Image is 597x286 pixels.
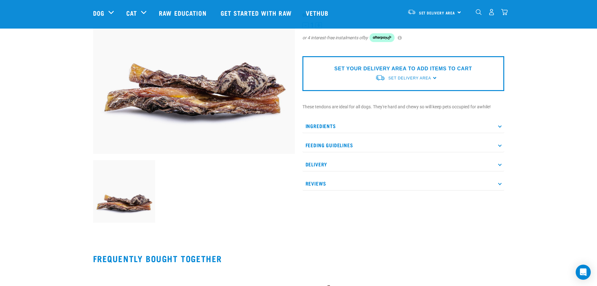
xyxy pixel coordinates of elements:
[153,0,214,25] a: Raw Education
[407,9,416,15] img: van-moving.png
[310,22,314,29] span: 1
[476,9,482,15] img: home-icon-1@2x.png
[334,65,472,73] p: SET YOUR DELIVERY AREA TO ADD ITEMS TO CART
[302,104,504,110] p: These tendons are ideal for all dogs. They're hard and chewy so will keep pets occupied for awhile!
[93,254,504,263] h2: Frequently bought together
[375,74,385,81] img: van-moving.png
[93,160,155,223] img: 1295 Mega Tendons 01
[369,33,395,42] img: Afterpay
[501,9,508,15] img: home-icon@2x.png
[300,0,337,25] a: Vethub
[126,8,137,18] a: Cat
[302,138,504,152] p: Feeding Guidelines
[93,8,104,18] a: Dog
[214,0,300,25] a: Get started with Raw
[419,12,455,14] span: Set Delivery Area
[388,76,431,80] span: Set Delivery Area
[488,9,495,15] img: user.png
[302,33,504,42] div: or 4 interest-free instalments of by
[576,265,591,280] div: Open Intercom Messenger
[302,119,504,133] p: Ingredients
[302,176,504,191] p: Reviews
[302,157,504,171] p: Delivery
